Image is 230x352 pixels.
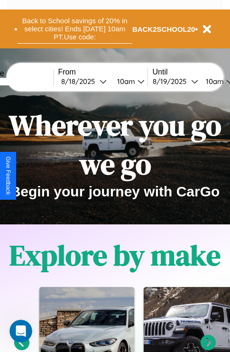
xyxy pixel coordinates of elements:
[5,157,11,195] div: Give Feedback
[9,320,32,343] iframe: Intercom live chat
[18,14,132,44] button: Back to School savings of 20% in select cities! Ends [DATE] 10am PT.Use code:
[153,77,191,86] div: 8 / 19 / 2025
[58,68,147,76] label: From
[110,76,147,86] button: 10am
[132,25,195,33] b: BACK2SCHOOL20
[58,76,110,86] button: 8/18/2025
[201,77,226,86] div: 10am
[9,236,221,275] h1: Explore by make
[61,77,100,86] div: 8 / 18 / 2025
[112,77,138,86] div: 10am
